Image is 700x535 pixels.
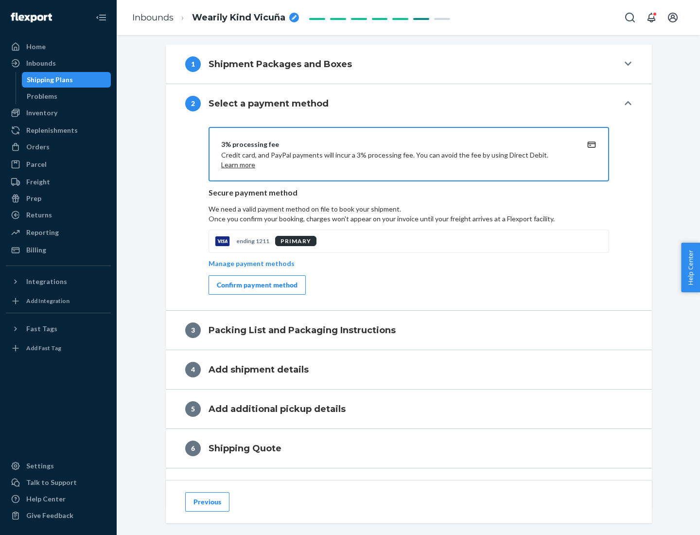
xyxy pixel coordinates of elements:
div: Freight [26,177,50,187]
h4: Add additional pickup details [209,403,346,415]
button: Open account menu [663,8,682,27]
a: Replenishments [6,123,111,138]
button: Open notifications [642,8,661,27]
h4: Select a payment method [209,97,329,110]
a: Shipping Plans [22,72,111,88]
button: 5Add additional pickup details [166,390,652,428]
ol: breadcrumbs [124,3,307,32]
a: Freight [6,174,111,190]
div: Add Integration [26,297,70,305]
p: Credit card, and PayPal payments will incur a 3% processing fee. You can avoid the fee by using D... [221,150,573,170]
img: Flexport logo [11,13,52,22]
div: Add Fast Tag [26,344,61,352]
a: Inbounds [132,12,174,23]
a: Talk to Support [6,475,111,490]
a: Reporting [6,225,111,240]
h4: Add shipment details [209,363,309,376]
div: 2 [185,96,201,111]
a: Home [6,39,111,54]
div: Reporting [26,228,59,237]
button: Confirm payment method [209,275,306,295]
button: Close Navigation [91,8,111,27]
a: Inbounds [6,55,111,71]
h4: Shipping Quote [209,442,281,455]
a: Add Integration [6,293,111,309]
div: Problems [27,91,57,101]
div: Inbounds [26,58,56,68]
div: Orders [26,142,50,152]
h4: Packing List and Packaging Instructions [209,324,396,337]
button: 7Review and Confirm Shipment [166,468,652,507]
div: Confirm payment method [217,280,297,290]
button: Fast Tags [6,321,111,337]
a: Parcel [6,157,111,172]
div: Give Feedback [26,511,73,520]
p: Manage payment methods [209,259,295,268]
button: Learn more [221,160,255,170]
a: Settings [6,458,111,474]
div: Integrations [26,277,67,286]
button: 6Shipping Quote [166,429,652,468]
div: PRIMARY [275,236,316,246]
div: Talk to Support [26,478,77,487]
a: Billing [6,242,111,258]
a: Inventory [6,105,111,121]
p: ending 1211 [236,237,269,245]
button: Help Center [681,243,700,292]
a: Problems [22,89,111,104]
div: Home [26,42,46,52]
h4: Shipment Packages and Boxes [209,58,352,71]
a: Prep [6,191,111,206]
a: Help Center [6,491,111,507]
div: Help Center [26,494,66,504]
div: 5 [185,401,201,417]
div: 4 [185,362,201,377]
button: Integrations [6,274,111,289]
p: We need a valid payment method on file to book your shipment. [209,204,609,224]
button: 3Packing List and Packaging Instructions [166,311,652,350]
a: Orders [6,139,111,155]
a: Returns [6,207,111,223]
div: 1 [185,56,201,72]
div: Parcel [26,160,47,169]
div: Shipping Plans [27,75,73,85]
button: Open Search Box [620,8,640,27]
div: Settings [26,461,54,471]
div: 6 [185,441,201,456]
button: 1Shipment Packages and Boxes [166,45,652,84]
div: Billing [26,245,46,255]
button: Give Feedback [6,508,111,523]
span: Wearily Kind Vicuña [192,12,285,24]
a: Add Fast Tag [6,340,111,356]
div: 3% processing fee [221,140,573,149]
button: 2Select a payment method [166,84,652,123]
button: 4Add shipment details [166,350,652,389]
div: Prep [26,194,41,203]
p: Secure payment method [209,187,609,198]
div: Inventory [26,108,57,118]
button: Previous [185,492,229,512]
div: Fast Tags [26,324,57,334]
div: Returns [26,210,52,220]
div: 3 [185,322,201,338]
div: Replenishments [26,125,78,135]
p: Once you confirm your booking, charges won't appear on your invoice until your freight arrives at... [209,214,609,224]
